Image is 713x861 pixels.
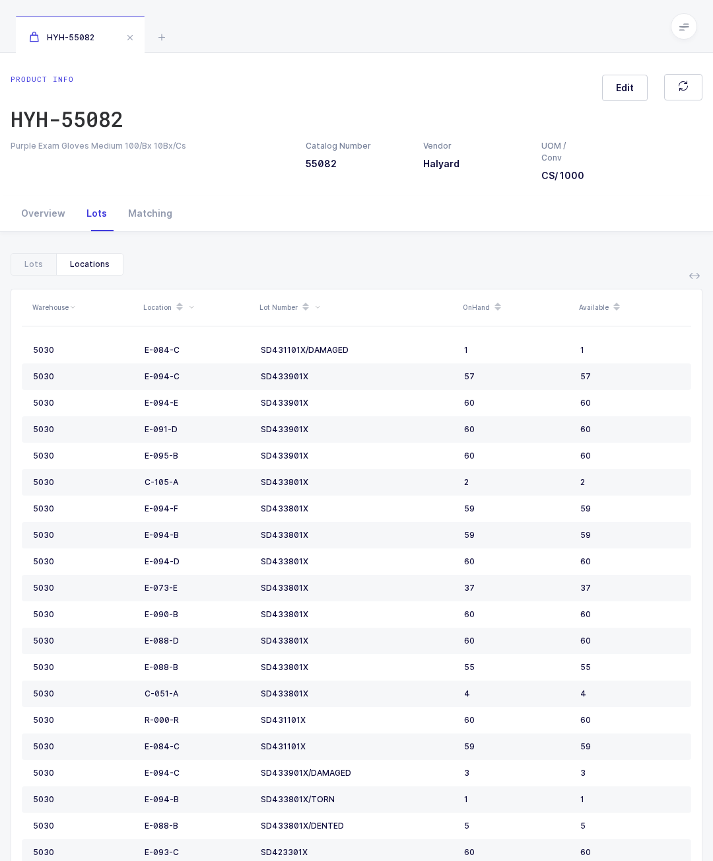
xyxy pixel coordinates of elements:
[145,424,178,434] span: E-091-D
[11,196,76,231] div: Overview
[261,371,308,381] span: SD433901X
[261,530,308,540] span: SD433801X
[261,504,308,513] span: SD433801X
[464,609,570,620] div: 60
[464,504,570,514] div: 59
[261,636,308,646] span: SD433801X
[118,196,183,231] div: Matching
[33,662,134,673] div: 5030
[580,662,680,673] div: 55
[56,254,123,275] div: Locations
[33,609,134,620] div: 5030
[33,741,134,752] div: 5030
[580,741,680,752] div: 59
[541,169,584,182] h3: CS
[580,398,680,408] div: 60
[145,371,180,381] span: E-094-C
[464,398,570,408] div: 60
[580,768,680,778] div: 3
[261,583,308,593] span: SD433801X
[145,715,179,725] span: R-000-R
[464,556,570,567] div: 60
[261,689,308,698] span: SD433801X
[261,662,308,672] span: SD433801X
[464,847,570,858] div: 60
[464,530,570,541] div: 59
[32,296,135,318] div: Warehouse
[261,398,308,408] span: SD433901X
[464,636,570,646] div: 60
[261,609,308,619] span: SD433801X
[145,556,180,566] span: E-094-D
[145,530,179,540] span: E-094-B
[33,530,134,541] div: 5030
[33,424,134,435] div: 5030
[145,636,179,646] span: E-088-D
[464,451,570,461] div: 60
[464,715,570,726] div: 60
[145,609,178,619] span: E-090-B
[580,583,680,593] div: 37
[616,81,634,94] span: Edit
[33,556,134,567] div: 5030
[261,821,344,831] span: SD433801X/DENTED
[145,477,178,487] span: C-105-A
[261,768,351,778] span: SD433901X/DAMAGED
[579,296,681,318] div: Available
[33,768,134,778] div: 5030
[261,715,306,725] span: SD431101X
[555,170,584,181] span: / 1000
[145,847,179,857] span: E-093-C
[464,821,570,831] div: 5
[580,609,680,620] div: 60
[33,583,134,593] div: 5030
[423,140,526,152] div: Vendor
[464,477,570,488] div: 2
[580,345,680,356] div: 1
[580,477,680,488] div: 2
[145,741,180,751] span: E-084-C
[580,636,680,646] div: 60
[261,424,308,434] span: SD433901X
[464,794,570,805] div: 1
[602,75,648,101] button: Edit
[145,821,178,831] span: E-088-B
[33,821,134,831] div: 5030
[29,32,94,42] span: HYH-55082
[261,794,335,804] span: SD433801X/TORN
[76,196,118,231] div: Lots
[464,424,570,435] div: 60
[145,768,180,778] span: E-094-C
[33,371,134,382] div: 5030
[261,556,308,566] span: SD433801X
[464,371,570,382] div: 57
[11,140,290,152] div: Purple Exam Gloves Medium 100/Bx 10Bx/Cs
[33,689,134,699] div: 5030
[145,689,178,698] span: C-051-A
[580,689,680,699] div: 4
[11,74,123,85] div: Product info
[145,794,179,804] span: E-094-B
[145,662,178,672] span: E-088-B
[33,636,134,646] div: 5030
[33,477,134,488] div: 5030
[145,398,178,408] span: E-094-E
[33,794,134,805] div: 5030
[580,556,680,567] div: 60
[261,741,306,751] span: SD431101X
[33,451,134,461] div: 5030
[580,451,680,461] div: 60
[580,530,680,541] div: 59
[541,140,584,164] div: UOM / Conv
[261,345,349,355] span: SD431101X/DAMAGED
[463,296,571,318] div: OnHand
[261,451,308,461] span: SD433901X
[464,662,570,673] div: 55
[580,715,680,726] div: 60
[464,345,570,356] div: 1
[33,398,134,408] div: 5030
[33,715,134,726] div: 5030
[143,296,252,318] div: Location
[33,847,134,858] div: 5030
[464,741,570,752] div: 59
